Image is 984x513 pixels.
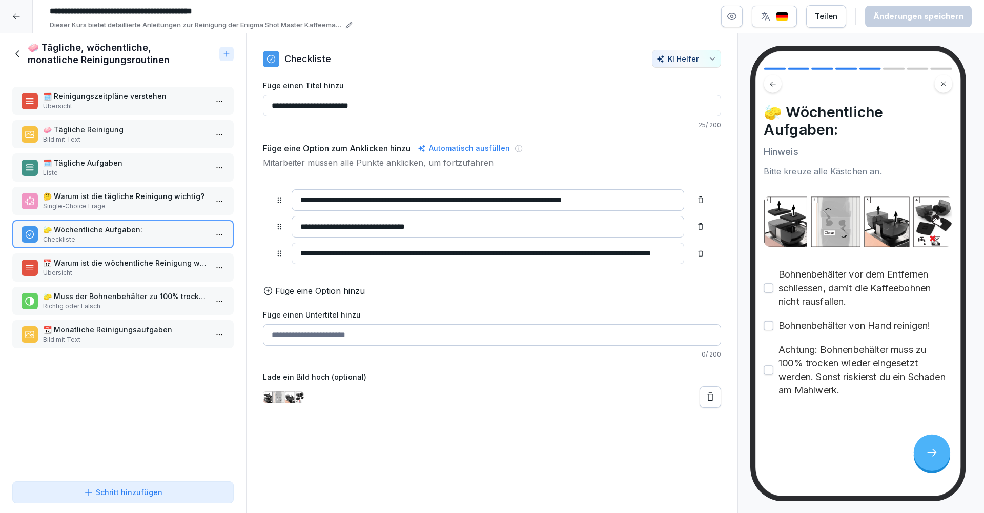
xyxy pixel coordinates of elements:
[43,268,207,278] p: Übersicht
[43,302,207,311] p: Richtig oder Falsch
[50,20,342,30] p: Dieser Kurs bietet detaillierte Anleitungen zur Reinigung der Enigma Shot Master Kaffeemaschine. ...
[28,42,215,66] h1: 🧼 Tägliche, wöchentliche, monatliche Reinigungsroutinen
[43,102,207,111] p: Übersicht
[778,319,930,332] p: Bohnenbehälter von Hand reinigen!
[263,80,721,91] label: Füge einen Titel hinzu
[263,142,411,154] h5: Füge eine Option zum Anklicken hinzu
[12,87,234,115] div: 🗓️ Reinigungszeitpläne verstehenÜbersicht
[263,391,304,402] img: x5k0isyhlyntynu6i6ev2j43.png
[263,156,721,169] p: Mitarbeiter müssen alle Punkte anklicken, um fortzufahren
[12,153,234,182] div: 🗓️ Tägliche AufgabenListe
[778,267,952,308] p: Bohnenbehälter vor dem Entfernen schliessen, damit die Kaffeebohnen nicht rausfallen.
[657,54,716,63] div: KI Helfer
[12,320,234,348] div: 📆 Monatliche ReinigungsaufgabenBild mit Text
[12,120,234,148] div: 🧼 Tägliche ReinigungBild mit Text
[776,12,788,22] img: de.svg
[12,253,234,282] div: 📅 Warum ist die wöchentliche Reinigung wichtig?Übersicht
[764,145,952,158] p: Hinweis
[12,481,234,503] button: Schritt hinzufügen
[43,91,207,102] p: 🗓️ Reinigungszeitpläne verstehen
[12,220,234,248] div: 🧽 Wöchentliche Aufgaben:Checkliste
[275,285,365,297] p: Füge eine Option hinzu
[778,343,952,397] p: Achtung: Bohnenbehälter muss zu 100% trocken wieder eingesetzt werden. Sonst riskierst du ein Sch...
[12,287,234,315] div: 🧽 Muss der Bohnenbehälter zu 100% trocken wieder eingesetzt werden.Richtig oder Falsch
[43,291,207,302] p: 🧽 Muss der Bohnenbehälter zu 100% trocken wieder eingesetzt werden.
[806,5,846,28] button: Teilen
[416,142,512,154] div: Automatisch ausfüllen
[43,335,207,344] p: Bild mit Text
[43,191,207,202] p: 🤔 Warum ist die tägliche Reinigung wichtig?
[12,187,234,215] div: 🤔 Warum ist die tägliche Reinigung wichtig?Single-Choice Frage
[43,224,207,235] p: 🧽 Wöchentliche Aufgaben:
[764,165,952,177] div: Bitte kreuze alle Kästchen an.
[43,324,207,335] p: 📆 Monatliche Reinigungsaufgaben
[263,371,721,382] label: Lade ein Bild hoch (optional)
[263,350,721,359] p: 0 / 200
[263,309,721,320] label: Füge einen Untertitel hinzu
[284,52,331,66] p: Checkliste
[873,11,963,22] div: Änderungen speichern
[764,196,952,246] img: x5k0isyhlyntynu6i6ev2j43.png
[43,135,207,144] p: Bild mit Text
[43,157,207,168] p: 🗓️ Tägliche Aufgaben
[43,235,207,244] p: Checkliste
[865,6,972,27] button: Änderungen speichern
[84,487,162,498] div: Schritt hinzufügen
[43,258,207,268] p: 📅 Warum ist die wöchentliche Reinigung wichtig?
[43,124,207,135] p: 🧼 Tägliche Reinigung
[263,121,721,130] p: 25 / 200
[652,50,721,68] button: KI Helfer
[43,202,207,211] p: Single-Choice Frage
[43,168,207,177] p: Liste
[764,103,952,139] h4: 🧽 Wöchentliche Aufgaben:
[815,11,837,22] div: Teilen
